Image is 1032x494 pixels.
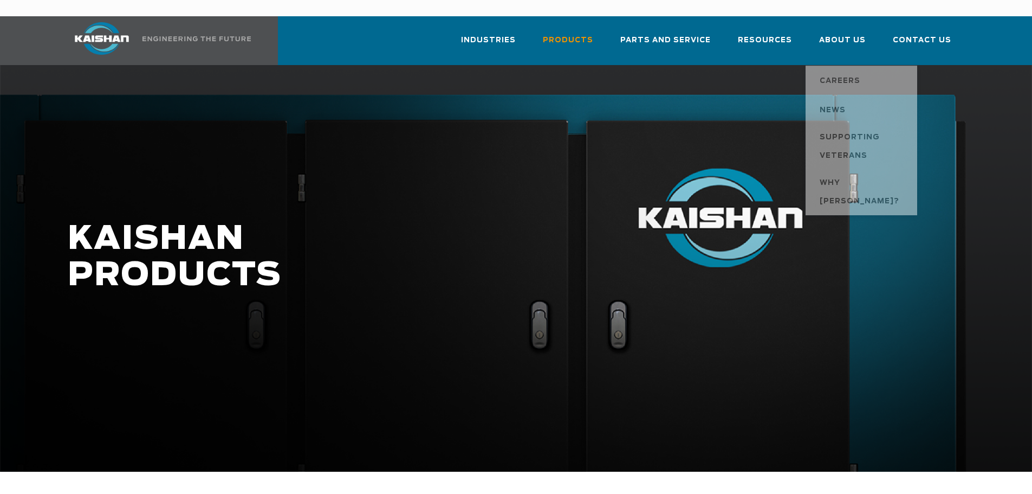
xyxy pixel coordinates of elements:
span: Contact Us [893,34,951,47]
img: Engineering the future [142,36,251,41]
span: Parts and Service [620,34,711,47]
a: Contact Us [893,26,951,63]
span: Products [543,34,593,47]
img: kaishan logo [61,22,142,55]
a: Supporting Veterans [809,124,917,170]
a: Industries [461,26,516,63]
span: About Us [819,34,866,47]
a: About Us [819,26,866,63]
a: Products [543,26,593,63]
a: News [809,95,917,124]
span: Why [PERSON_NAME]? [820,174,906,211]
span: Resources [738,34,792,47]
span: Supporting Veterans [820,129,906,165]
span: Industries [461,34,516,47]
a: Parts and Service [620,26,711,63]
a: Kaishan USA [61,16,253,65]
a: Resources [738,26,792,63]
span: News [820,101,846,120]
a: Why [PERSON_NAME]? [809,170,917,215]
span: Careers [820,72,860,91]
a: Careers [809,66,917,95]
h1: KAISHAN PRODUCTS [68,221,813,294]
